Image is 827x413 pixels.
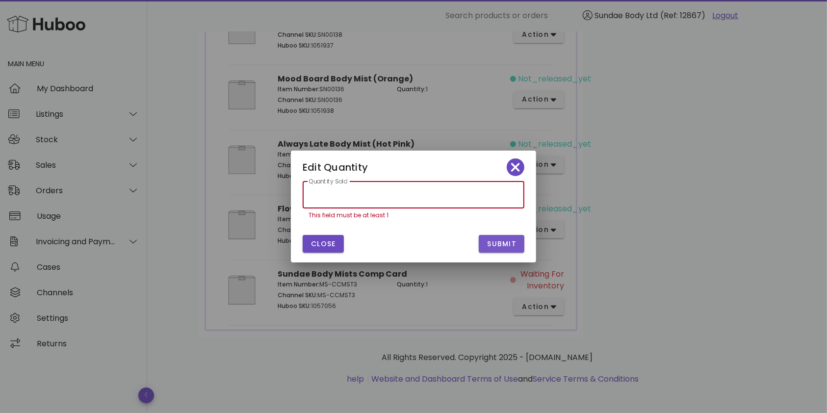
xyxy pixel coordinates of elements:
div: Edit Quantity [291,151,536,181]
label: Quantity Sold [309,178,347,185]
span: Close [310,239,336,249]
button: Submit [479,235,524,253]
div: This field must be at least 1 [309,212,518,218]
button: Close [303,235,344,253]
span: Submit [487,239,517,249]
